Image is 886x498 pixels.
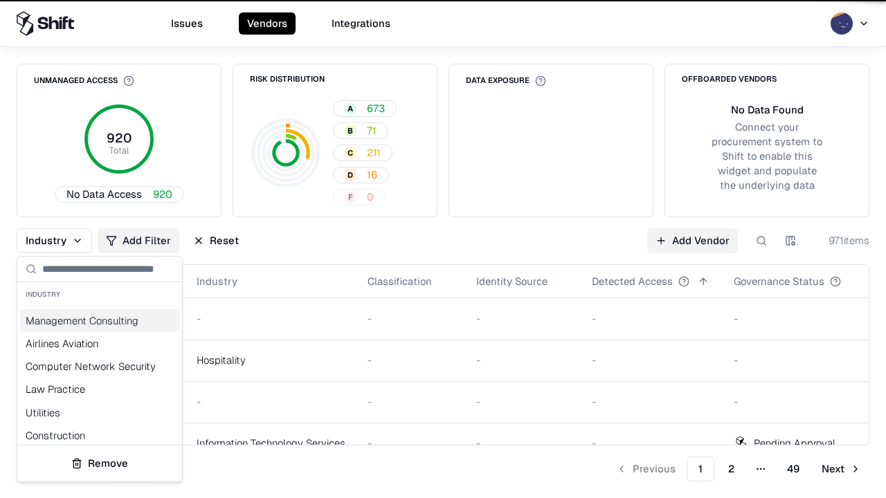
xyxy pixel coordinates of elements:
div: Computer Network Security [20,355,179,378]
div: Suggestions [17,306,182,445]
div: Utilities [20,401,179,424]
div: Construction [20,424,179,447]
div: Industry [17,282,182,306]
div: Law Practice [20,378,179,400]
button: Remove [23,451,177,476]
div: Management Consulting [20,309,179,332]
div: Airlines Aviation [20,332,179,355]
